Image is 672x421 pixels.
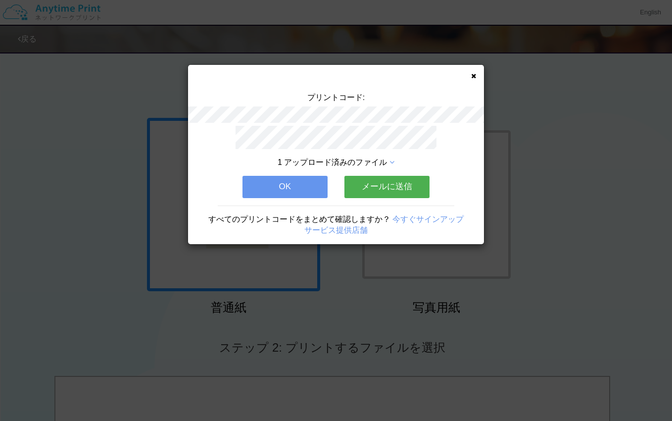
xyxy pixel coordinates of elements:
[278,158,387,166] span: 1 アップロード済みのファイル
[242,176,328,198] button: OK
[307,93,365,102] span: プリントコード:
[392,215,464,223] a: 今すぐサインアップ
[208,215,390,223] span: すべてのプリントコードをまとめて確認しますか？
[304,226,368,234] a: サービス提供店舗
[344,176,430,198] button: メールに送信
